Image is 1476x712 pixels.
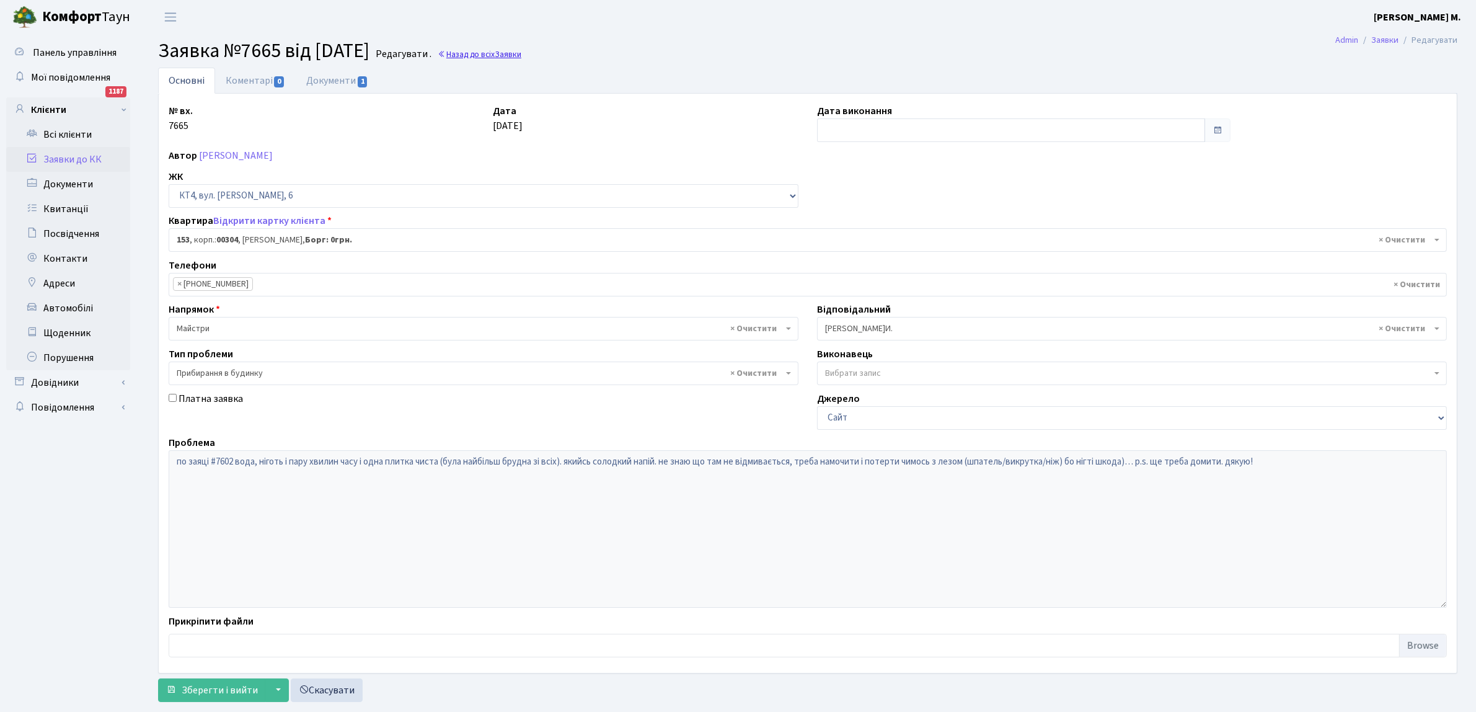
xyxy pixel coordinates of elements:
[6,395,130,420] a: Повідомлення
[215,68,296,94] a: Коментарі
[158,679,266,702] button: Зберегти і вийти
[6,296,130,321] a: Автомобілі
[177,234,190,246] b: 153
[177,234,1431,246] span: <b>153</b>, корп.: <b>00304</b>, Грибань Ігор Володимирович, <b>Борг: 0грн.</b>
[169,104,193,118] label: № вх.
[1335,33,1358,47] a: Admin
[825,323,1431,335] span: Шурубалко В.И.
[1399,33,1457,47] li: Редагувати
[817,302,891,317] label: Відповідальний
[155,7,186,27] button: Переключити навігацію
[484,104,808,142] div: [DATE]
[199,149,273,162] a: [PERSON_NAME]
[159,104,484,142] div: 7665
[274,76,284,87] span: 0
[213,214,325,228] a: Відкрити картку клієнта
[169,435,215,450] label: Проблема
[817,347,873,362] label: Виконавець
[6,97,130,122] a: Клієнти
[42,7,102,27] b: Комфорт
[179,391,243,406] label: Платна заявка
[6,65,130,90] a: Мої повідомлення1187
[438,48,521,60] a: Назад до всіхЗаявки
[169,213,332,228] label: Квартира
[177,367,783,380] span: Прибирання в будинку
[305,234,352,246] b: Борг: 0грн.
[169,228,1447,252] span: <b>153</b>, корп.: <b>00304</b>, Грибань Ігор Володимирович, <b>Борг: 0грн.</b>
[6,197,130,221] a: Квитанції
[6,246,130,271] a: Контакти
[6,172,130,197] a: Документи
[158,68,215,94] a: Основні
[296,68,379,94] a: Документи
[1371,33,1399,47] a: Заявки
[169,317,798,340] span: Майстри
[1374,10,1461,25] a: [PERSON_NAME] М.
[6,321,130,345] a: Щоденник
[730,323,777,335] span: Видалити всі елементи
[6,40,130,65] a: Панель управління
[373,48,431,60] small: Редагувати .
[1374,11,1461,24] b: [PERSON_NAME] М.
[495,48,521,60] span: Заявки
[493,104,516,118] label: Дата
[6,221,130,246] a: Посвідчення
[169,169,183,184] label: ЖК
[105,86,126,97] div: 1187
[6,271,130,296] a: Адреси
[1379,323,1425,335] span: Видалити всі елементи
[730,367,777,380] span: Видалити всі елементи
[169,347,233,362] label: Тип проблеми
[12,5,37,30] img: logo.png
[169,302,220,317] label: Напрямок
[1394,278,1440,291] span: Видалити всі елементи
[177,278,182,290] span: ×
[6,147,130,172] a: Заявки до КК
[6,370,130,395] a: Довідники
[6,122,130,147] a: Всі клієнти
[177,323,783,335] span: Майстри
[6,345,130,370] a: Порушення
[169,362,798,385] span: Прибирання в будинку
[169,148,197,163] label: Автор
[291,679,363,702] a: Скасувати
[173,277,253,291] li: +380971536833
[31,71,110,84] span: Мої повідомлення
[169,258,216,273] label: Телефони
[169,450,1447,608] textarea: по заяці #7602 вода, ніготь і пару хвилин часу і одна плитка чиста (була найбільш брудна зі всіх)...
[216,234,238,246] b: 00304
[358,76,368,87] span: 1
[817,391,860,406] label: Джерело
[1317,27,1476,53] nav: breadcrumb
[33,46,117,60] span: Панель управління
[42,7,130,28] span: Таун
[158,37,369,65] span: Заявка №7665 від [DATE]
[182,683,258,697] span: Зберегти і вийти
[817,317,1447,340] span: Шурубалко В.И.
[817,104,892,118] label: Дата виконання
[169,614,254,629] label: Прикріпити файли
[825,367,881,380] span: Вибрати запис
[1379,234,1425,246] span: Видалити всі елементи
